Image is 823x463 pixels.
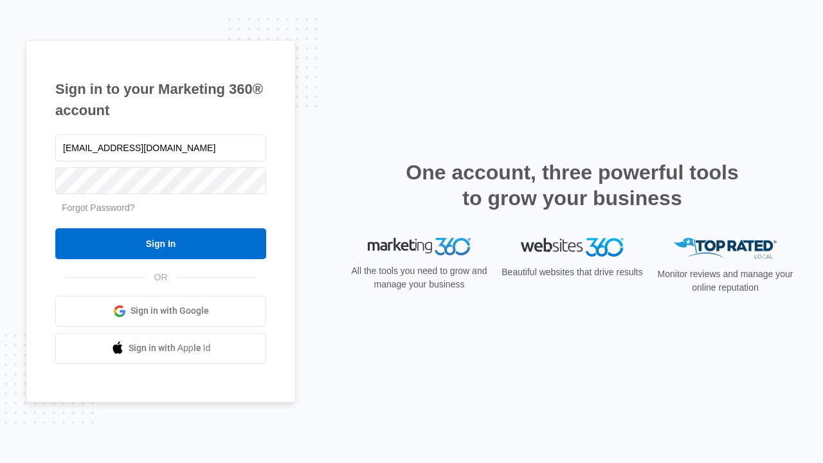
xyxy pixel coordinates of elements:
[521,238,624,257] img: Websites 360
[653,268,797,295] p: Monitor reviews and manage your online reputation
[55,296,266,327] a: Sign in with Google
[131,304,209,318] span: Sign in with Google
[145,271,177,284] span: OR
[674,238,777,259] img: Top Rated Local
[500,266,644,279] p: Beautiful websites that drive results
[129,341,211,355] span: Sign in with Apple Id
[55,333,266,364] a: Sign in with Apple Id
[368,238,471,256] img: Marketing 360
[55,228,266,259] input: Sign In
[347,264,491,291] p: All the tools you need to grow and manage your business
[62,203,135,213] a: Forgot Password?
[55,134,266,161] input: Email
[402,159,743,211] h2: One account, three powerful tools to grow your business
[55,78,266,121] h1: Sign in to your Marketing 360® account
